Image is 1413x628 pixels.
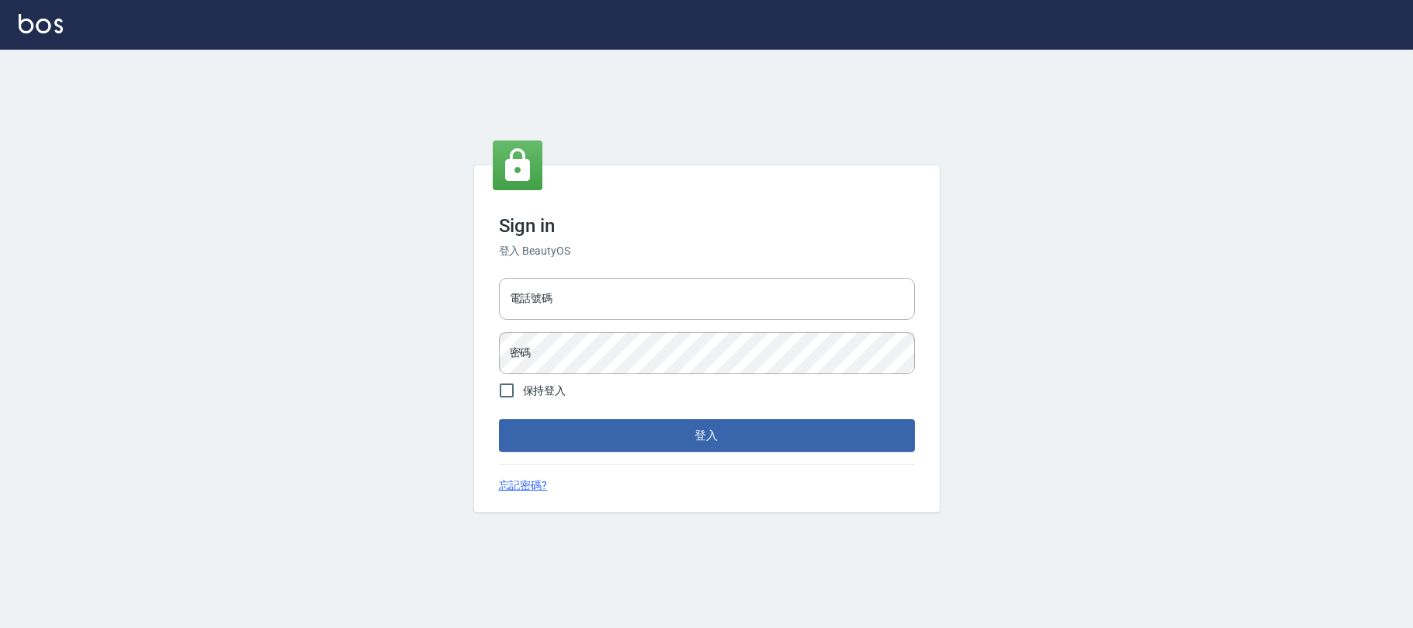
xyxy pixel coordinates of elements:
[499,243,915,259] h6: 登入 BeautyOS
[499,419,915,452] button: 登入
[523,383,566,399] span: 保持登入
[19,14,63,33] img: Logo
[499,477,548,494] a: 忘記密碼?
[499,215,915,237] h3: Sign in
